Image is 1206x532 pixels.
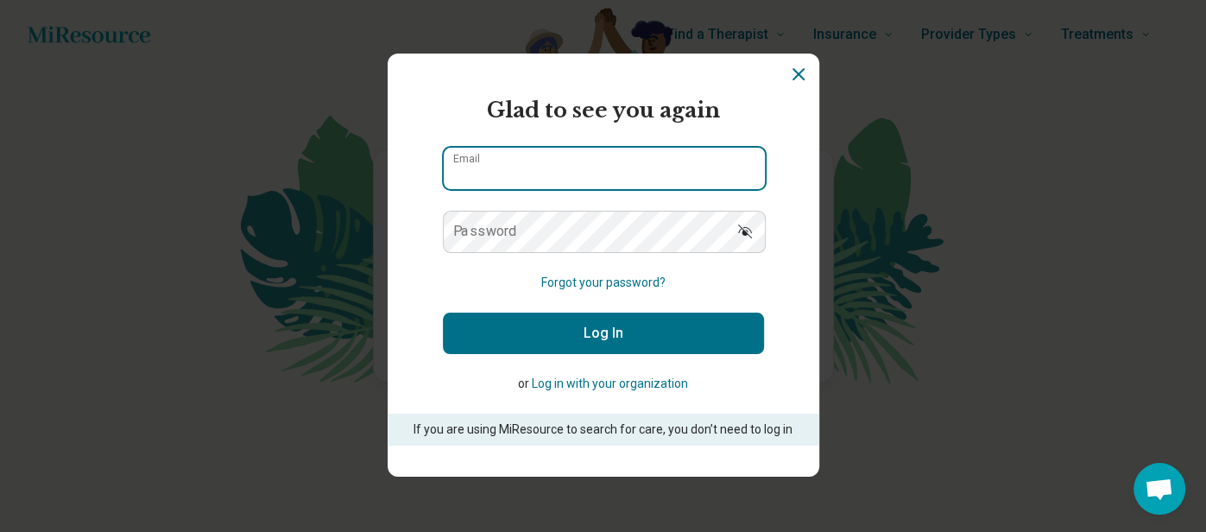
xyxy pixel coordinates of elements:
button: Show password [726,211,764,252]
p: If you are using MiResource to search for care, you don’t need to log in [412,421,795,439]
button: Log In [443,313,764,354]
label: Password [453,225,517,238]
button: Forgot your password? [541,274,666,292]
h2: Glad to see you again [443,95,764,126]
section: Login Dialog [388,54,819,478]
label: Email [453,154,480,164]
button: Log in with your organization [532,375,688,393]
p: or [443,375,764,393]
button: Dismiss [788,64,809,85]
